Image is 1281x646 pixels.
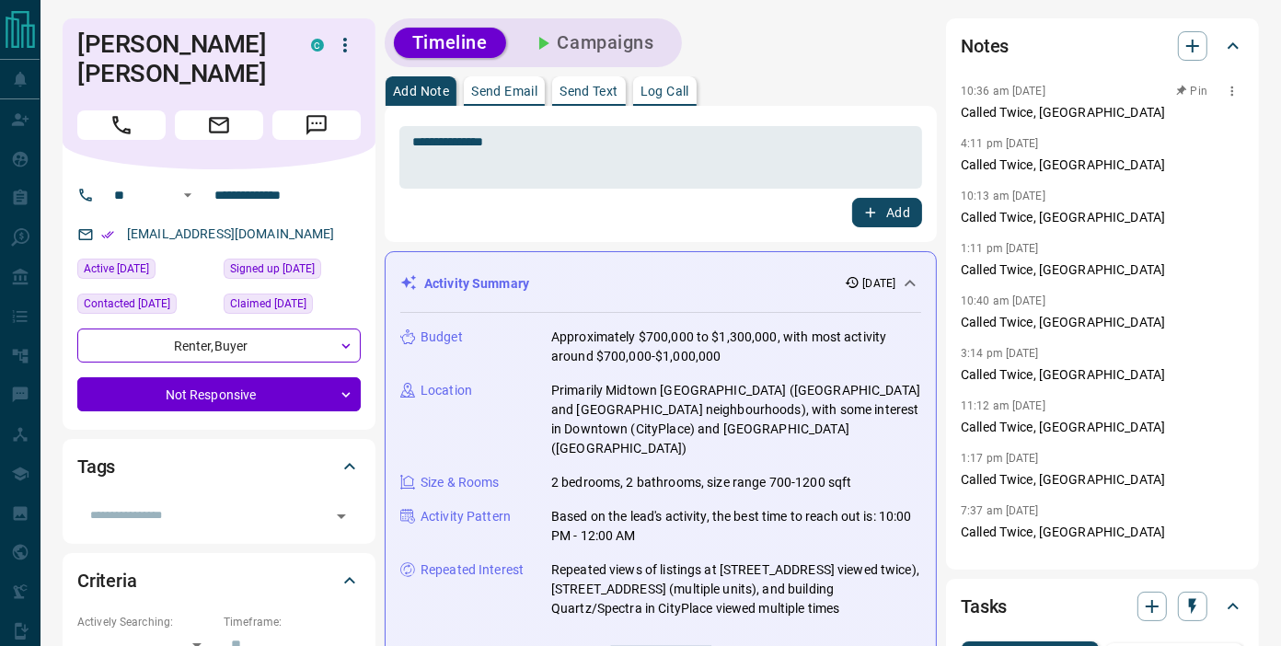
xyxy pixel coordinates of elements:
p: Called Twice, [GEOGRAPHIC_DATA] [961,156,1244,175]
p: Repeated Interest [421,560,524,580]
p: Send Email [471,85,537,98]
p: 11:12 am [DATE] [961,399,1045,412]
p: Activity Pattern [421,507,511,526]
button: Timeline [394,28,506,58]
p: 7:53 am [DATE] [961,557,1039,570]
p: Primarily Midtown [GEOGRAPHIC_DATA] ([GEOGRAPHIC_DATA] and [GEOGRAPHIC_DATA] neighbourhoods), wit... [551,381,921,458]
p: Repeated views of listings at [STREET_ADDRESS] viewed twice), [STREET_ADDRESS] (multiple units), ... [551,560,921,618]
div: Criteria [77,559,361,603]
a: [EMAIL_ADDRESS][DOMAIN_NAME] [127,226,335,241]
span: Message [272,110,361,140]
div: Not Responsive [77,377,361,411]
p: Called Twice, [GEOGRAPHIC_DATA] [961,523,1244,542]
p: 7:37 am [DATE] [961,504,1039,517]
p: Called Twice, [GEOGRAPHIC_DATA] [961,470,1244,490]
p: Called Twice, [GEOGRAPHIC_DATA] [961,103,1244,122]
p: Called Twice, [GEOGRAPHIC_DATA] [961,260,1244,280]
p: Based on the lead's activity, the best time to reach out is: 10:00 PM - 12:00 AM [551,507,921,546]
span: Claimed [DATE] [230,294,306,313]
h2: Tasks [961,592,1007,621]
p: Budget [421,328,463,347]
button: Open [329,503,354,529]
span: Signed up [DATE] [230,260,315,278]
div: Renter , Buyer [77,329,361,363]
p: Called Twice, [GEOGRAPHIC_DATA] [961,313,1244,332]
p: Called Twice, [GEOGRAPHIC_DATA] [961,208,1244,227]
p: 10:36 am [DATE] [961,85,1045,98]
h1: [PERSON_NAME] [PERSON_NAME] [77,29,283,88]
p: [DATE] [863,275,896,292]
p: 1:17 pm [DATE] [961,452,1039,465]
div: Mon Mar 03 2025 [224,294,361,319]
p: Actively Searching: [77,614,214,630]
p: Log Call [640,85,689,98]
div: Tasks [961,584,1244,629]
p: Send Text [560,85,618,98]
p: Size & Rooms [421,473,500,492]
p: 10:13 am [DATE] [961,190,1045,202]
span: Active [DATE] [84,260,149,278]
p: 1:11 pm [DATE] [961,242,1039,255]
p: Timeframe: [224,614,361,630]
p: Called Twice, [GEOGRAPHIC_DATA] [961,418,1244,437]
svg: Email Verified [101,228,114,241]
button: Open [177,184,199,206]
p: Approximately $700,000 to $1,300,000, with most activity around $700,000-$1,000,000 [551,328,921,366]
h2: Notes [961,31,1009,61]
span: Email [175,110,263,140]
button: Pin [1165,83,1218,99]
button: Campaigns [514,28,673,58]
h2: Criteria [77,566,137,595]
p: Location [421,381,472,400]
h2: Tags [77,452,115,481]
span: Call [77,110,166,140]
div: Activity Summary[DATE] [400,267,921,301]
p: 10:40 am [DATE] [961,294,1045,307]
span: Contacted [DATE] [84,294,170,313]
div: Fri May 15 2020 [224,259,361,284]
div: Sat Oct 09 2021 [77,294,214,319]
div: Tue Sep 02 2025 [77,259,214,284]
p: Called Twice, [GEOGRAPHIC_DATA] [961,365,1244,385]
button: Add [852,198,922,227]
p: 4:11 pm [DATE] [961,137,1039,150]
p: 2 bedrooms, 2 bathrooms, size range 700-1200 sqft [551,473,851,492]
div: condos.ca [311,39,324,52]
div: Tags [77,444,361,489]
p: Activity Summary [424,274,529,294]
p: 3:14 pm [DATE] [961,347,1039,360]
div: Notes [961,24,1244,68]
p: Add Note [393,85,449,98]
